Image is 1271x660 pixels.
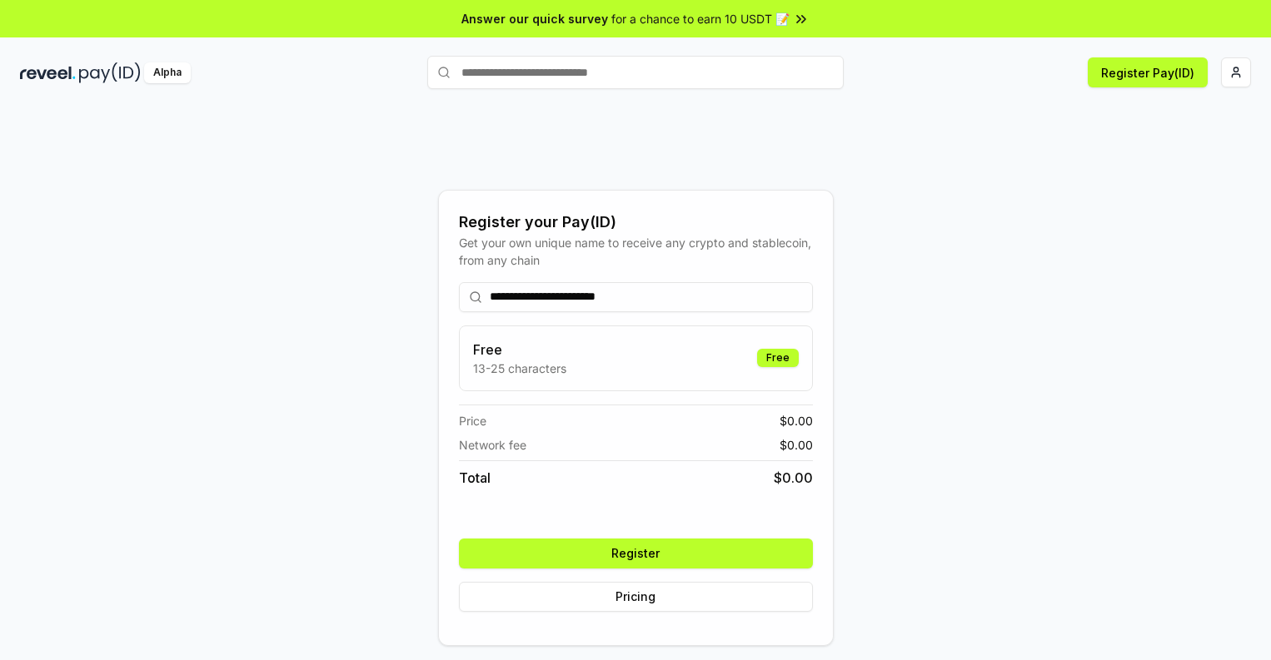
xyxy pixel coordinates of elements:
[473,360,566,377] p: 13-25 characters
[459,436,526,454] span: Network fee
[144,62,191,83] div: Alpha
[1088,57,1208,87] button: Register Pay(ID)
[461,10,608,27] span: Answer our quick survey
[611,10,790,27] span: for a chance to earn 10 USDT 📝
[459,582,813,612] button: Pricing
[780,436,813,454] span: $ 0.00
[459,538,813,568] button: Register
[757,349,799,367] div: Free
[459,211,813,234] div: Register your Pay(ID)
[473,340,566,360] h3: Free
[774,468,813,488] span: $ 0.00
[459,234,813,269] div: Get your own unique name to receive any crypto and stablecoin, from any chain
[459,412,486,429] span: Price
[459,468,491,488] span: Total
[79,62,141,83] img: pay_id
[780,412,813,429] span: $ 0.00
[20,62,76,83] img: reveel_dark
